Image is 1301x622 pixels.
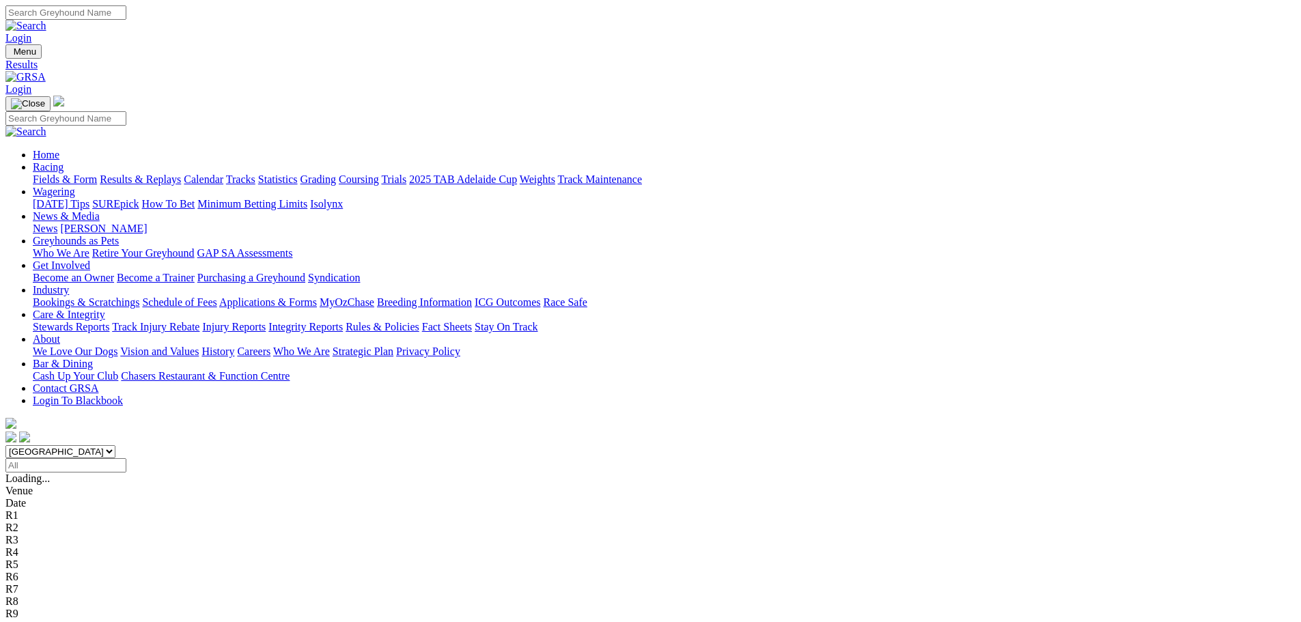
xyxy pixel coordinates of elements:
div: Venue [5,485,1296,497]
a: Weights [520,173,555,185]
img: GRSA [5,71,46,83]
a: Careers [237,345,270,357]
input: Search [5,5,126,20]
a: Chasers Restaurant & Function Centre [121,370,290,382]
a: [DATE] Tips [33,198,89,210]
a: Track Injury Rebate [112,321,199,333]
a: Rules & Policies [346,321,419,333]
a: Integrity Reports [268,321,343,333]
a: News & Media [33,210,100,222]
a: Purchasing a Greyhound [197,272,305,283]
a: About [33,333,60,345]
div: R4 [5,546,1296,559]
a: Calendar [184,173,223,185]
a: Stewards Reports [33,321,109,333]
a: Login [5,32,31,44]
a: Tracks [226,173,255,185]
a: History [201,345,234,357]
img: logo-grsa-white.png [53,96,64,107]
a: Schedule of Fees [142,296,216,308]
div: Racing [33,173,1296,186]
a: MyOzChase [320,296,374,308]
img: Close [11,98,45,109]
div: Bar & Dining [33,370,1296,382]
a: Who We Are [33,247,89,259]
input: Select date [5,458,126,472]
a: Syndication [308,272,360,283]
a: Who We Are [273,345,330,357]
a: Statistics [258,173,298,185]
a: Breeding Information [377,296,472,308]
a: Bookings & Scratchings [33,296,139,308]
div: Industry [33,296,1296,309]
a: 2025 TAB Adelaide Cup [409,173,517,185]
button: Toggle navigation [5,44,42,59]
a: Minimum Betting Limits [197,198,307,210]
a: Strategic Plan [333,345,393,357]
a: Contact GRSA [33,382,98,394]
div: Get Involved [33,272,1296,284]
a: Results & Replays [100,173,181,185]
div: News & Media [33,223,1296,235]
a: Fields & Form [33,173,97,185]
a: Cash Up Your Club [33,370,118,382]
a: Injury Reports [202,321,266,333]
a: Track Maintenance [558,173,642,185]
span: Loading... [5,472,50,484]
a: Fact Sheets [422,321,472,333]
a: Results [5,59,1296,71]
span: Menu [14,46,36,57]
img: logo-grsa-white.png [5,418,16,429]
div: R1 [5,509,1296,522]
a: Bar & Dining [33,358,93,369]
a: Get Involved [33,259,90,271]
div: R5 [5,559,1296,571]
a: News [33,223,57,234]
img: twitter.svg [19,432,30,442]
a: [PERSON_NAME] [60,223,147,234]
a: Trials [381,173,406,185]
a: How To Bet [142,198,195,210]
a: Retire Your Greyhound [92,247,195,259]
div: R6 [5,571,1296,583]
div: Date [5,497,1296,509]
a: Privacy Policy [396,345,460,357]
img: Search [5,126,46,138]
a: Race Safe [543,296,587,308]
div: R2 [5,522,1296,534]
img: facebook.svg [5,432,16,442]
a: Applications & Forms [219,296,317,308]
a: Wagering [33,186,75,197]
a: Greyhounds as Pets [33,235,119,246]
div: R8 [5,595,1296,608]
a: Vision and Values [120,345,199,357]
div: About [33,345,1296,358]
div: R9 [5,608,1296,620]
a: Isolynx [310,198,343,210]
a: We Love Our Dogs [33,345,117,357]
div: R3 [5,534,1296,546]
a: Grading [300,173,336,185]
div: R7 [5,583,1296,595]
button: Toggle navigation [5,96,51,111]
a: Become a Trainer [117,272,195,283]
a: Industry [33,284,69,296]
img: Search [5,20,46,32]
a: Login To Blackbook [33,395,123,406]
a: Home [33,149,59,160]
a: Racing [33,161,64,173]
a: GAP SA Assessments [197,247,293,259]
a: Become an Owner [33,272,114,283]
a: ICG Outcomes [475,296,540,308]
a: Care & Integrity [33,309,105,320]
a: Stay On Track [475,321,537,333]
div: Wagering [33,198,1296,210]
input: Search [5,111,126,126]
a: Coursing [339,173,379,185]
a: Login [5,83,31,95]
div: Care & Integrity [33,321,1296,333]
div: Greyhounds as Pets [33,247,1296,259]
a: SUREpick [92,198,139,210]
